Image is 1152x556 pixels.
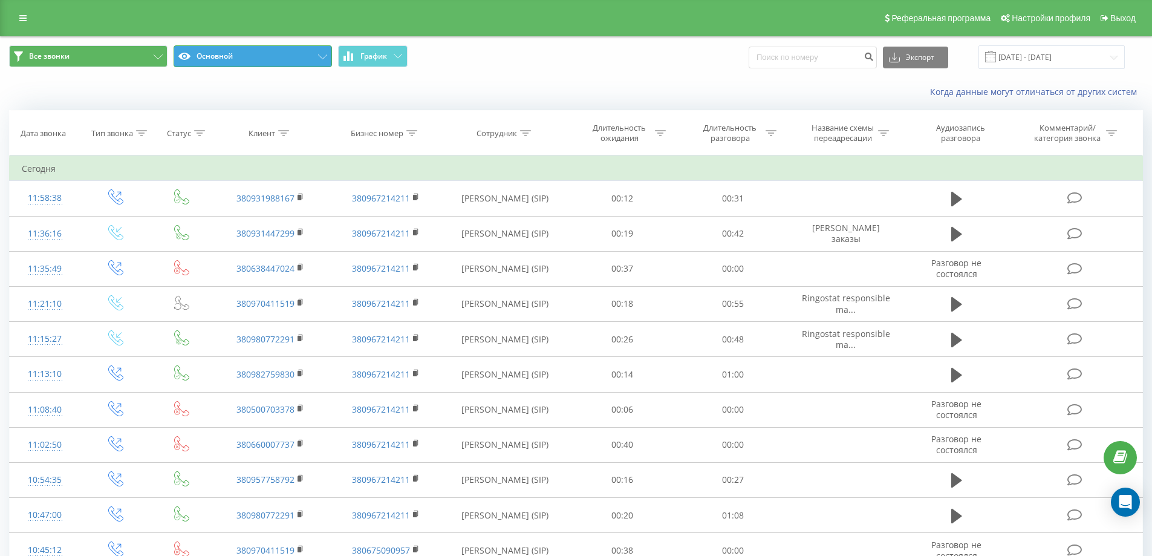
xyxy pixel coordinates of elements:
div: 11:21:10 [22,292,68,316]
a: 380967214211 [352,227,410,239]
div: 11:58:38 [22,186,68,210]
span: Настройки профиля [1012,13,1090,23]
td: 00:37 [567,251,678,286]
td: 00:16 [567,462,678,497]
td: 01:00 [678,357,789,392]
td: [PERSON_NAME] (SIP) [443,251,567,286]
span: График [360,52,387,61]
span: Ringostat responsible ma... [802,328,890,350]
td: 00:48 [678,322,789,357]
span: Реферальная программа [891,13,991,23]
span: Разговор не состоялся [931,257,981,280]
td: 00:06 [567,392,678,427]
div: Аудиозапись разговора [921,123,1000,143]
div: Длительность ожидания [587,123,652,143]
a: 380967214211 [352,509,410,521]
a: 380967214211 [352,474,410,485]
div: Комментарий/категория звонка [1032,123,1103,143]
span: Все звонки [29,51,70,61]
button: График [338,45,408,67]
a: 380967214211 [352,404,410,415]
td: [PERSON_NAME] (SIP) [443,427,567,462]
div: Клиент [249,128,275,139]
div: 10:47:00 [22,503,68,527]
a: 380967214211 [352,192,410,204]
a: 380982759830 [236,368,295,380]
a: 380970411519 [236,545,295,556]
div: 11:02:50 [22,433,68,457]
span: Разговор не состоялся [931,398,981,420]
div: Дата звонка [21,128,66,139]
a: 380967214211 [352,439,410,450]
div: Сотрудник [477,128,517,139]
a: 380500703378 [236,404,295,415]
a: 380931447299 [236,227,295,239]
td: 00:27 [678,462,789,497]
td: 00:00 [678,427,789,462]
a: 380957758792 [236,474,295,485]
td: 00:00 [678,251,789,286]
div: 10:54:35 [22,468,68,492]
td: [PERSON_NAME] (SIP) [443,322,567,357]
span: Ringostat responsible ma... [802,292,890,315]
td: 00:26 [567,322,678,357]
div: 11:35:49 [22,257,68,281]
input: Поиск по номеру [749,47,877,68]
a: Когда данные могут отличаться от других систем [930,86,1143,97]
a: 380931988167 [236,192,295,204]
td: 00:40 [567,427,678,462]
a: 380967214211 [352,263,410,274]
td: Сегодня [10,157,1143,181]
button: Все звонки [9,45,168,67]
td: 00:20 [567,498,678,533]
a: 380675090957 [352,545,410,556]
td: [PERSON_NAME] (SIP) [443,357,567,392]
td: [PERSON_NAME] (SIP) [443,181,567,216]
span: Разговор не состоялся [931,433,981,456]
div: Длительность разговора [698,123,763,143]
td: [PERSON_NAME] (SIP) [443,216,567,251]
div: 11:08:40 [22,398,68,422]
td: 00:42 [678,216,789,251]
div: 11:15:27 [22,327,68,351]
td: 00:00 [678,392,789,427]
button: Основной [174,45,332,67]
td: 00:19 [567,216,678,251]
td: [PERSON_NAME] (SIP) [443,498,567,533]
a: 380660007737 [236,439,295,450]
td: [PERSON_NAME] (SIP) [443,392,567,427]
a: 380967214211 [352,333,410,345]
a: 380980772291 [236,333,295,345]
td: 00:31 [678,181,789,216]
a: 380980772291 [236,509,295,521]
td: [PERSON_NAME] (SIP) [443,462,567,497]
a: 380638447024 [236,263,295,274]
td: [PERSON_NAME] заказы [788,216,903,251]
a: 380970411519 [236,298,295,309]
button: Экспорт [883,47,948,68]
div: 11:13:10 [22,362,68,386]
div: Статус [167,128,191,139]
td: 00:14 [567,357,678,392]
div: Название схемы переадресации [810,123,875,143]
td: 00:55 [678,286,789,321]
a: 380967214211 [352,298,410,309]
td: 00:12 [567,181,678,216]
div: 11:36:16 [22,222,68,246]
div: Бизнес номер [351,128,403,139]
td: 00:18 [567,286,678,321]
td: 01:08 [678,498,789,533]
span: Выход [1110,13,1136,23]
div: Тип звонка [91,128,133,139]
div: Open Intercom Messenger [1111,488,1140,517]
a: 380967214211 [352,368,410,380]
td: [PERSON_NAME] (SIP) [443,286,567,321]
